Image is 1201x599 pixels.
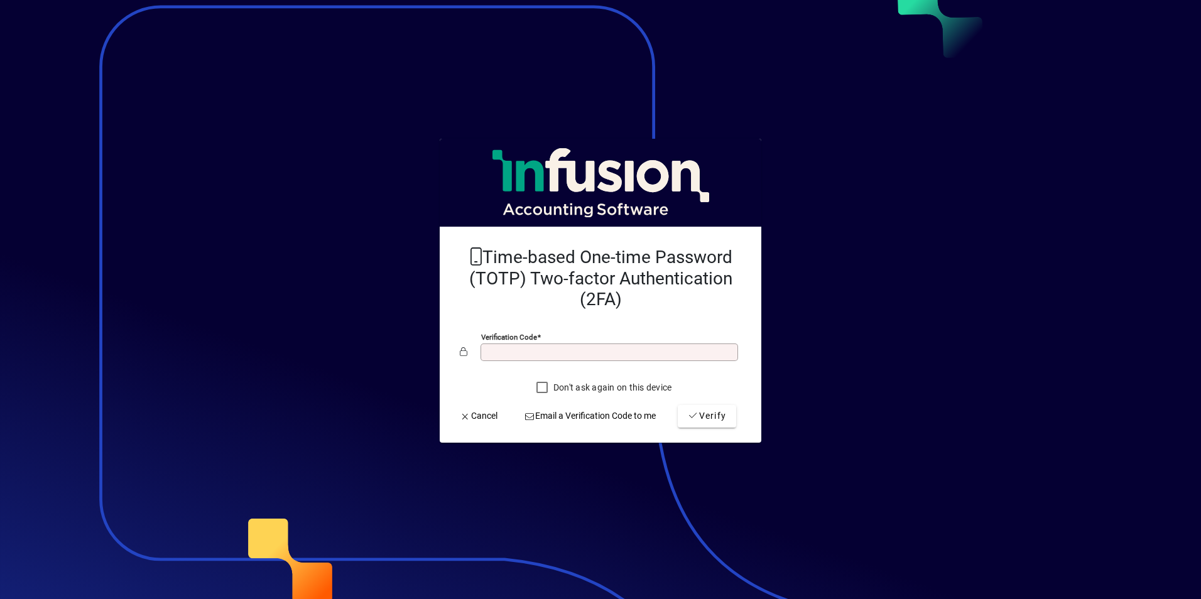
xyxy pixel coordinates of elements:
[455,405,503,428] button: Cancel
[460,247,741,310] h2: Time-based One-time Password (TOTP) Two-factor Authentication (2FA)
[460,409,497,423] span: Cancel
[688,409,726,423] span: Verify
[551,381,672,394] label: Don't ask again on this device
[524,409,656,423] span: Email a Verification Code to me
[481,333,537,342] mat-label: Verification code
[678,405,736,428] button: Verify
[519,405,661,428] button: Email a Verification Code to me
